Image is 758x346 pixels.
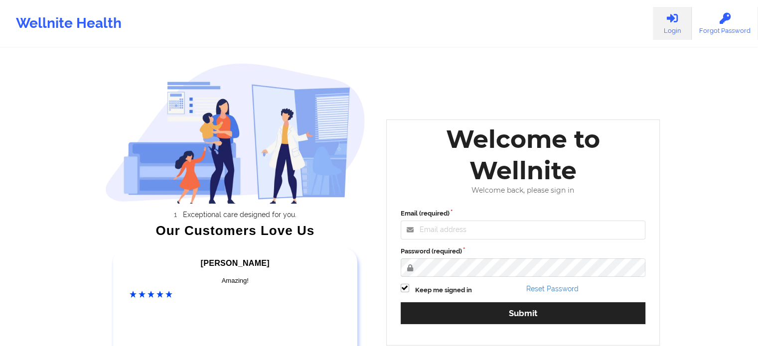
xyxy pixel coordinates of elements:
div: Our Customers Love Us [105,226,365,235]
a: Forgot Password [692,7,758,40]
img: wellnite-auth-hero_200.c722682e.png [105,63,365,204]
li: Exceptional care designed for you. [114,211,365,219]
label: Email (required) [401,209,646,219]
button: Submit [401,302,646,324]
label: Password (required) [401,246,646,256]
span: [PERSON_NAME] [201,259,270,267]
input: Email address [401,221,646,239]
div: Welcome to Wellnite [394,123,653,186]
a: Login [653,7,692,40]
label: Keep me signed in [415,285,472,295]
div: Amazing! [130,276,341,286]
a: Reset Password [526,285,579,293]
div: Welcome back, please sign in [394,186,653,195]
